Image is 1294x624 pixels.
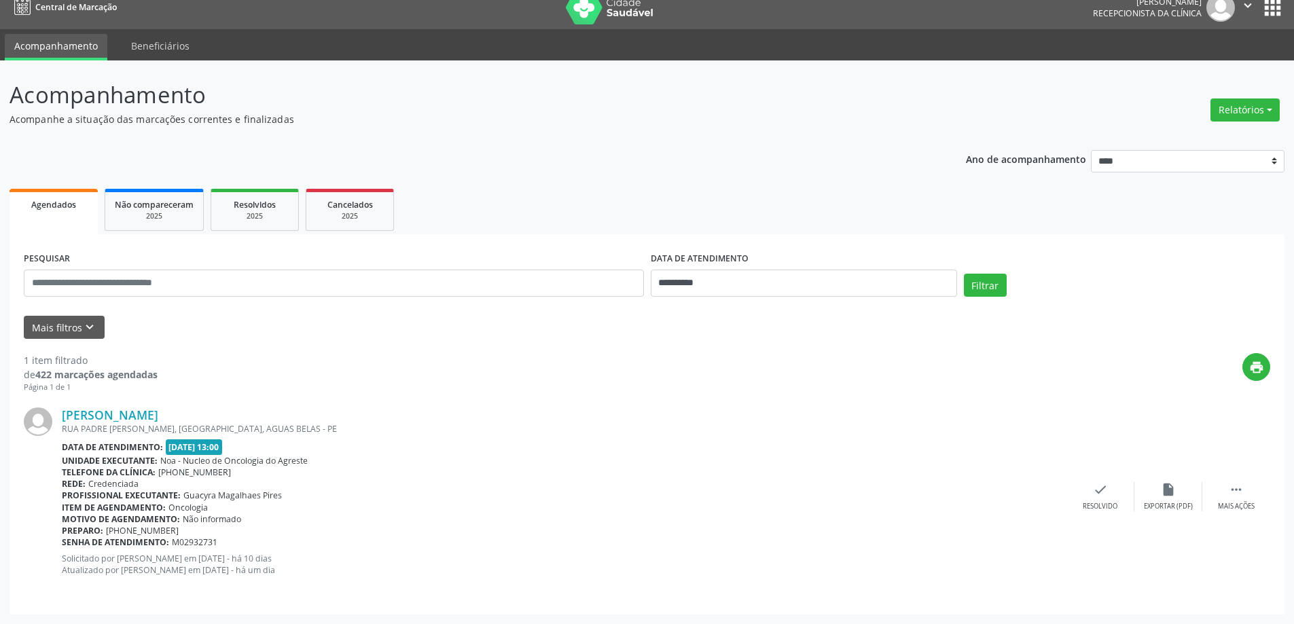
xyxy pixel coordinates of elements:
[1161,482,1176,497] i: insert_drive_file
[31,199,76,210] span: Agendados
[62,423,1066,435] div: RUA PADRE [PERSON_NAME], [GEOGRAPHIC_DATA], AGUAS BELAS - PE
[158,466,231,478] span: [PHONE_NUMBER]
[24,367,158,382] div: de
[183,490,282,501] span: Guacyra Magalhaes Pires
[62,466,156,478] b: Telefone da clínica:
[115,199,194,210] span: Não compareceram
[24,316,105,339] button: Mais filtroskeyboard_arrow_down
[1093,482,1108,497] i: check
[1093,7,1202,19] span: Recepcionista da clínica
[62,525,103,536] b: Preparo:
[24,407,52,436] img: img
[166,439,223,455] span: [DATE] 13:00
[316,211,384,221] div: 2025
[172,536,217,548] span: M02932731
[24,249,70,270] label: PESQUISAR
[62,455,158,466] b: Unidade executante:
[183,513,241,525] span: Não informado
[122,34,199,58] a: Beneficiários
[62,478,86,490] b: Rede:
[160,455,308,466] span: Noa - Nucleo de Oncologia do Agreste
[62,553,1066,576] p: Solicitado por [PERSON_NAME] em [DATE] - há 10 dias Atualizado por [PERSON_NAME] em [DATE] - há u...
[964,274,1007,297] button: Filtrar
[1242,353,1270,381] button: print
[24,382,158,393] div: Página 1 de 1
[35,368,158,381] strong: 422 marcações agendadas
[62,490,181,501] b: Profissional executante:
[35,1,117,13] span: Central de Marcação
[234,199,276,210] span: Resolvidos
[24,353,158,367] div: 1 item filtrado
[1218,502,1255,511] div: Mais ações
[62,502,166,513] b: Item de agendamento:
[82,320,97,335] i: keyboard_arrow_down
[966,150,1086,167] p: Ano de acompanhamento
[221,211,289,221] div: 2025
[1210,98,1280,122] button: Relatórios
[62,407,158,422] a: [PERSON_NAME]
[88,478,139,490] span: Credenciada
[327,199,373,210] span: Cancelados
[106,525,179,536] span: [PHONE_NUMBER]
[62,441,163,453] b: Data de atendimento:
[1144,502,1193,511] div: Exportar (PDF)
[1229,482,1244,497] i: 
[115,211,194,221] div: 2025
[5,34,107,60] a: Acompanhamento
[62,536,169,548] b: Senha de atendimento:
[1249,360,1264,375] i: print
[62,513,180,525] b: Motivo de agendamento:
[651,249,749,270] label: DATA DE ATENDIMENTO
[10,78,902,112] p: Acompanhamento
[10,112,902,126] p: Acompanhe a situação das marcações correntes e finalizadas
[168,502,208,513] span: Oncologia
[1083,502,1117,511] div: Resolvido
